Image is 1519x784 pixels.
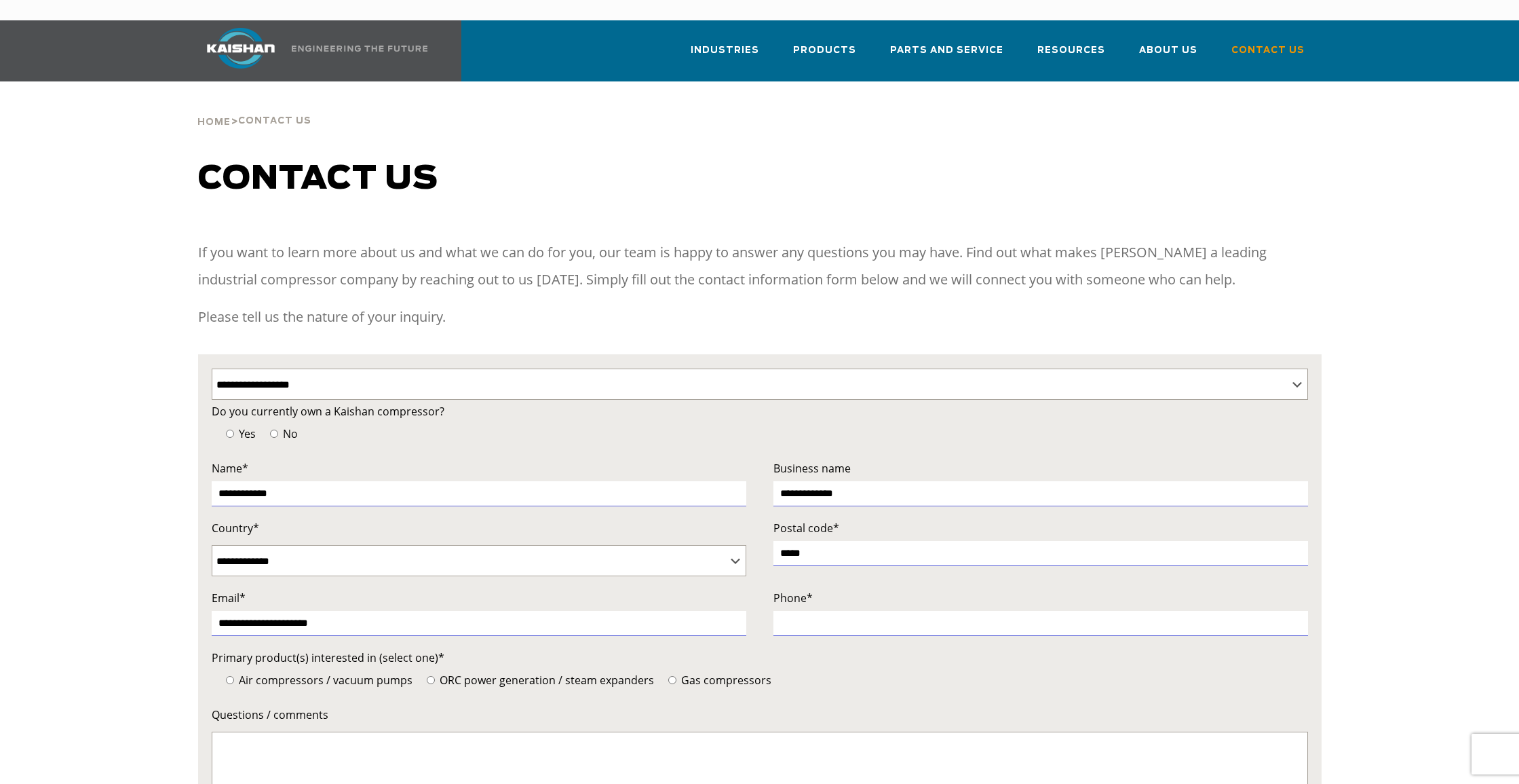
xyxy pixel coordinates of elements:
[238,117,311,126] span: Contact Us
[1139,33,1197,79] a: About Us
[212,402,1308,421] label: Do you currently own a Kaishan compressor?
[427,676,435,684] input: ORC power generation / steam expanders
[197,118,231,127] span: Home
[270,430,278,438] input: No
[773,589,1308,608] label: Phone*
[668,676,676,684] input: Gas compressors
[212,705,1308,724] label: Questions / comments
[1231,43,1305,58] span: Contact Us
[1139,43,1197,58] span: About Us
[190,28,292,69] img: kaishan logo
[1037,43,1105,58] span: Resources
[691,33,759,79] a: Industries
[236,673,412,688] span: Air compressors / vacuum pumps
[226,430,234,438] input: Yes
[691,43,759,58] span: Industries
[1037,33,1105,79] a: Resources
[212,648,1308,667] label: Primary product(s) interested in (select one)*
[212,589,746,608] label: Email*
[793,33,856,79] a: Products
[437,673,654,688] span: ORC power generation / steam expanders
[292,45,427,52] img: Engineering the future
[1231,33,1305,79] a: Contact Us
[773,519,1308,538] label: Postal code*
[197,81,311,133] div: >
[773,459,1308,478] label: Business name
[198,163,438,195] span: Contact us
[198,303,1322,331] p: Please tell us the nature of your inquiry.
[236,426,256,441] span: Yes
[890,33,1003,79] a: Parts and Service
[198,239,1322,293] p: If you want to learn more about us and what we can do for you, our team is happy to answer any qu...
[212,459,746,478] label: Name*
[678,673,771,688] span: Gas compressors
[793,43,856,58] span: Products
[280,426,298,441] span: No
[197,115,231,128] a: Home
[226,676,234,684] input: Air compressors / vacuum pumps
[190,20,430,81] a: Kaishan USA
[212,519,746,538] label: Country*
[890,43,1003,58] span: Parts and Service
